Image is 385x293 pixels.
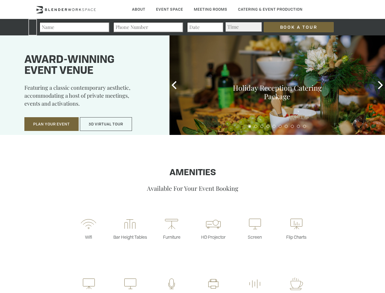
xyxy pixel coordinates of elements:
button: 3D Virtual Tour [80,117,132,131]
input: Book a Tour [264,22,334,32]
p: Available For Your Event Booking [19,184,366,192]
p: Screen [234,234,276,240]
p: Flip Charts [276,234,317,240]
input: Date [187,22,223,32]
p: Bar Height Tables [109,234,151,240]
input: Phone Number [113,22,183,32]
a: Holiday Reception Catering Package [233,83,322,101]
button: Plan Your Event [24,117,79,131]
p: HD Projector [193,234,234,240]
h1: Award-winning event venue [24,55,154,77]
p: Furniture [151,234,192,240]
p: Featuring a classic contemporary aesthetic, accommodating a host of private meetings, events and ... [24,84,154,112]
input: Name [39,22,109,32]
h1: Amenities [19,168,366,178]
p: Wifi [68,234,109,240]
